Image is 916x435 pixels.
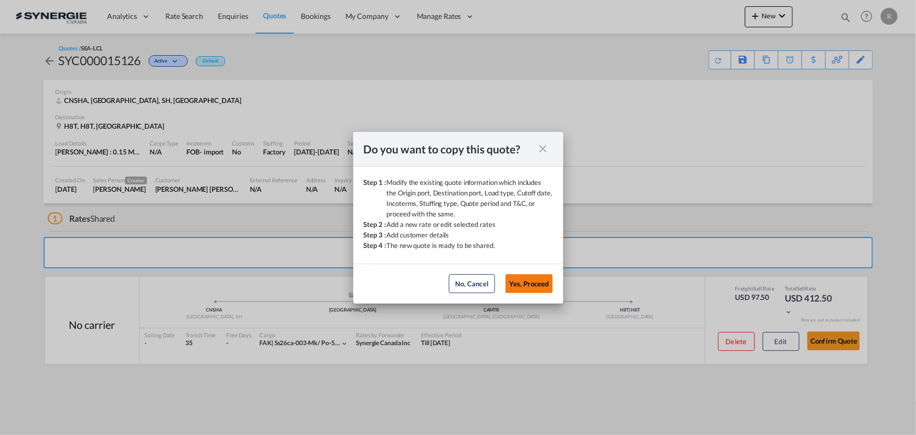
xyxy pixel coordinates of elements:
[387,219,496,230] div: Add a new rate or edit selected rates
[364,142,534,156] div: Do you want to copy this quote?
[364,219,387,230] div: Step 2 :
[364,240,387,251] div: Step 4 :
[449,274,495,293] button: No, Cancel
[364,230,387,240] div: Step 3 :
[364,177,387,219] div: Step 1 :
[506,274,553,293] button: Yes, Proceed
[387,177,553,219] div: Modify the existing quote information which includes the Origin port, Destination port, Load type...
[387,230,449,240] div: Add customer details
[537,142,550,155] md-icon: icon-close fg-AAA8AD cursor
[387,240,495,251] div: The new quote is ready to be shared.
[353,132,563,304] md-dialog: Step 1 : ...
